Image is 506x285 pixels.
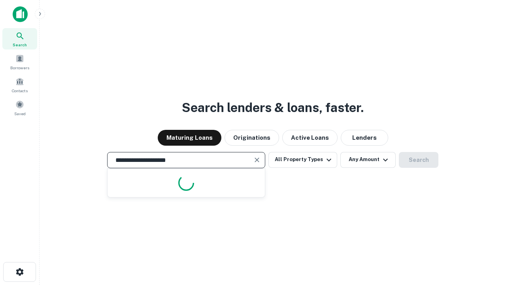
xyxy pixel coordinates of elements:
[2,97,37,118] a: Saved
[13,6,28,22] img: capitalize-icon.png
[13,42,27,48] span: Search
[268,152,337,168] button: All Property Types
[2,74,37,95] a: Contacts
[251,154,262,165] button: Clear
[10,65,29,71] span: Borrowers
[12,87,28,94] span: Contacts
[2,28,37,49] a: Search
[340,152,396,168] button: Any Amount
[158,130,221,146] button: Maturing Loans
[466,222,506,260] iframe: Chat Widget
[182,98,364,117] h3: Search lenders & loans, faster.
[14,110,26,117] span: Saved
[341,130,388,146] button: Lenders
[2,51,37,72] a: Borrowers
[225,130,279,146] button: Originations
[282,130,338,146] button: Active Loans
